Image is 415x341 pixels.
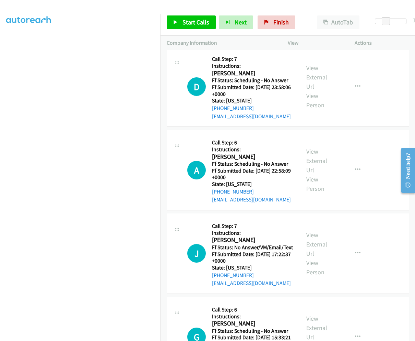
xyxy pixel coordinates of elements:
[187,161,206,179] h1: A
[306,92,324,109] a: View Person
[306,64,327,90] a: View External Url
[306,315,327,341] a: View External Url
[212,328,294,334] h5: Ff Status: Scheduling - No Answer
[6,13,161,340] iframe: Dialpad
[212,188,254,195] a: [PHONE_NUMBER]
[212,272,254,278] a: [PHONE_NUMBER]
[212,63,294,69] h5: Instructions:
[212,264,294,271] h5: State: [US_STATE]
[212,230,294,236] h5: Instructions:
[212,320,292,328] h2: [PERSON_NAME]
[317,15,359,29] button: AutoTab
[258,15,295,29] a: Finish
[212,69,292,77] h2: [PERSON_NAME]
[187,77,206,96] h1: D
[212,153,292,161] h2: [PERSON_NAME]
[212,56,294,63] h5: Call Step: 7
[167,39,275,47] p: Company Information
[273,18,289,26] span: Finish
[212,167,294,181] h5: Ff Submitted Date: [DATE] 22:58:09 +0000
[212,84,294,97] h5: Ff Submitted Date: [DATE] 23:58:06 +0000
[306,231,327,257] a: View External Url
[212,77,294,84] h5: Ff Status: Scheduling - No Answer
[187,244,206,263] div: The call is yet to be attempted
[212,146,294,153] h5: Instructions:
[212,139,294,146] h5: Call Step: 6
[212,196,291,203] a: [EMAIL_ADDRESS][DOMAIN_NAME]
[395,143,415,198] iframe: Resource Center
[212,306,294,313] h5: Call Step: 6
[212,97,294,104] h5: State: [US_STATE]
[212,251,294,264] h5: Ff Submitted Date: [DATE] 17:22:37 +0000
[355,39,409,47] p: Actions
[212,313,294,320] h5: Instructions:
[306,175,324,192] a: View Person
[212,236,292,244] h2: [PERSON_NAME]
[212,244,294,251] h5: Ff Status: No Answer/VM/Email/Text
[288,39,342,47] p: View
[212,113,291,120] a: [EMAIL_ADDRESS][DOMAIN_NAME]
[212,223,294,230] h5: Call Step: 7
[212,280,291,286] a: [EMAIL_ADDRESS][DOMAIN_NAME]
[167,15,216,29] a: Start Calls
[219,15,253,29] button: Next
[306,147,327,174] a: View External Url
[182,18,209,26] span: Start Calls
[212,105,254,111] a: [PHONE_NUMBER]
[187,244,206,263] h1: J
[235,18,247,26] span: Next
[212,181,294,188] h5: State: [US_STATE]
[306,259,324,276] a: View Person
[212,161,294,167] h5: Ff Status: Scheduling - No Answer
